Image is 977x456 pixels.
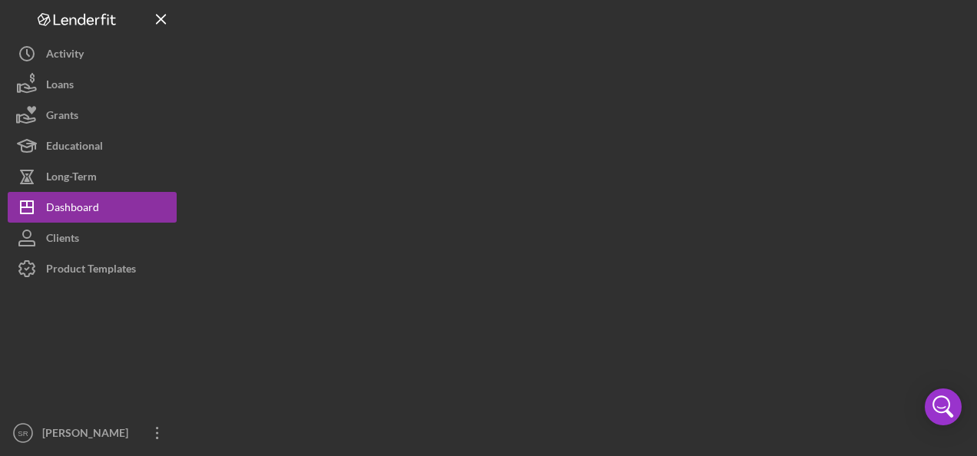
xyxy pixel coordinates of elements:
[46,38,84,73] div: Activity
[46,253,136,288] div: Product Templates
[8,131,177,161] button: Educational
[46,192,99,226] div: Dashboard
[46,100,78,134] div: Grants
[8,69,177,100] button: Loans
[925,388,962,425] div: Open Intercom Messenger
[46,223,79,257] div: Clients
[46,69,74,104] div: Loans
[46,131,103,165] div: Educational
[46,161,97,196] div: Long-Term
[18,429,28,438] text: SR
[8,192,177,223] button: Dashboard
[8,418,177,448] button: SR[PERSON_NAME]
[8,223,177,253] button: Clients
[38,418,138,452] div: [PERSON_NAME]
[8,161,177,192] button: Long-Term
[8,253,177,284] button: Product Templates
[8,38,177,69] button: Activity
[8,100,177,131] button: Grants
